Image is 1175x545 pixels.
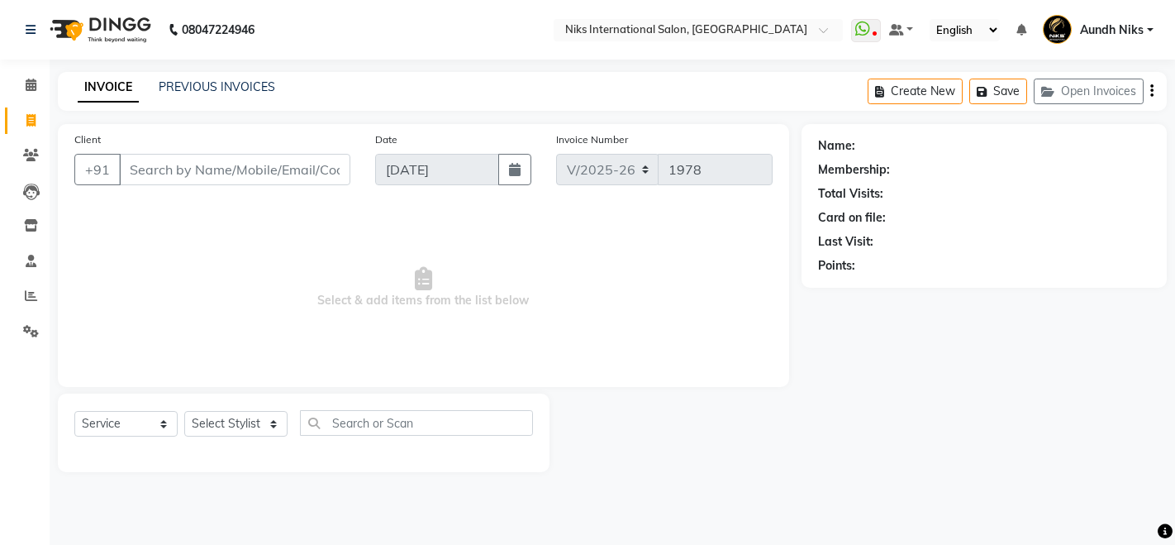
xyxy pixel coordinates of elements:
label: Client [74,132,101,147]
div: Last Visit: [818,233,873,251]
a: INVOICE [78,73,139,103]
button: Open Invoices [1034,79,1144,104]
div: Points: [818,257,855,275]
span: Aundh Niks [1080,22,1144,39]
a: PREVIOUS INVOICES [159,79,275,94]
input: Search by Name/Mobile/Email/Code [119,154,350,185]
button: Create New [868,79,963,104]
div: Total Visits: [818,185,883,203]
img: Aundh Niks [1043,15,1072,44]
b: 08047224946 [182,7,255,53]
img: logo [42,7,155,53]
button: Save [969,79,1027,104]
input: Search or Scan [300,410,533,436]
div: Card on file: [818,209,886,227]
button: +91 [74,154,121,185]
label: Invoice Number [556,132,628,147]
label: Date [375,132,397,147]
div: Membership: [818,161,890,179]
span: Select & add items from the list below [74,205,773,371]
div: Name: [818,137,855,155]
